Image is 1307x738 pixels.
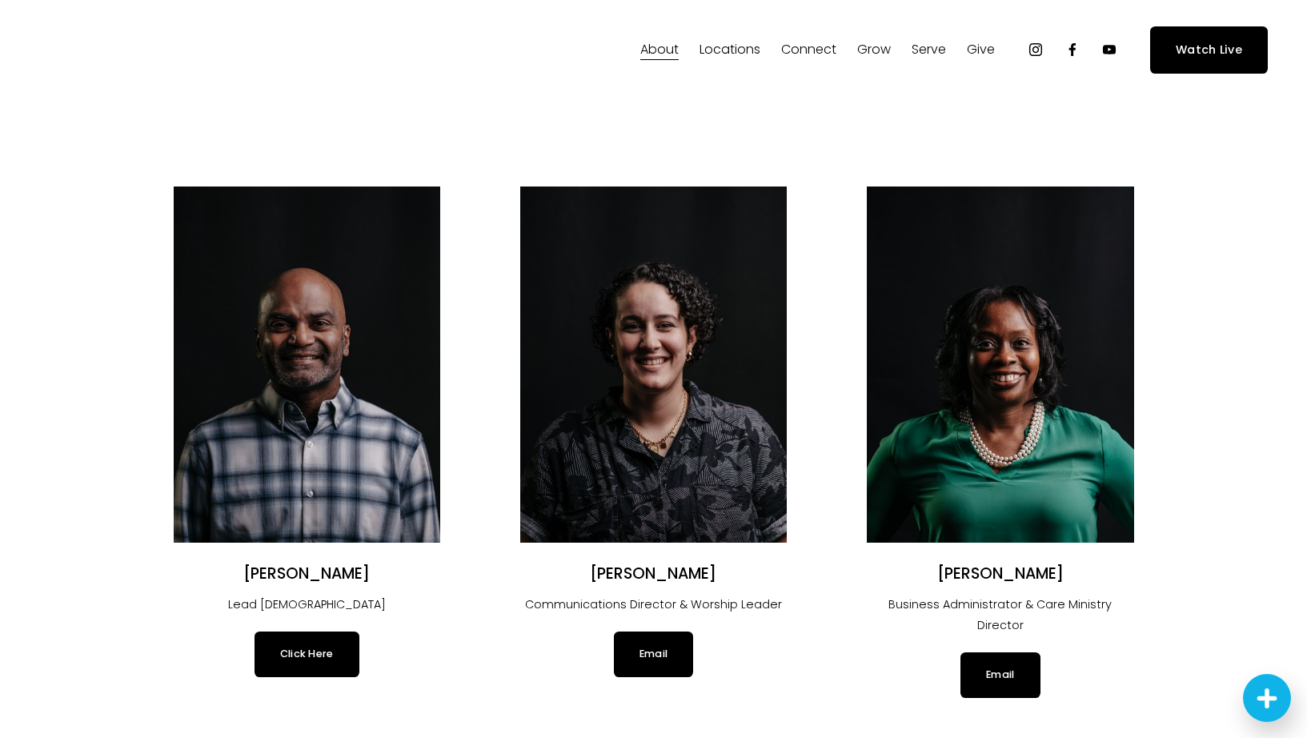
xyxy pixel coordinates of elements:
[520,187,787,543] img: Angélica Smith
[614,632,693,676] a: Email
[967,38,995,62] span: Give
[39,34,263,66] img: Fellowship Memphis
[520,564,787,584] h2: [PERSON_NAME]
[1064,42,1080,58] a: Facebook
[174,595,440,616] p: Lead [DEMOGRAPHIC_DATA]
[700,37,760,62] a: folder dropdown
[640,38,679,62] span: About
[255,632,359,676] a: Click Here
[781,38,836,62] span: Connect
[174,564,440,584] h2: [PERSON_NAME]
[640,37,679,62] a: folder dropdown
[1150,26,1268,74] a: Watch Live
[520,595,787,616] p: Communications Director & Worship Leader
[867,595,1133,636] p: Business Administrator & Care Ministry Director
[912,38,946,62] span: Serve
[1101,42,1117,58] a: YouTube
[912,37,946,62] a: folder dropdown
[1028,42,1044,58] a: Instagram
[960,652,1040,697] a: Email
[867,564,1133,584] h2: [PERSON_NAME]
[781,37,836,62] a: folder dropdown
[967,37,995,62] a: folder dropdown
[857,37,891,62] a: folder dropdown
[857,38,891,62] span: Grow
[700,38,760,62] span: Locations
